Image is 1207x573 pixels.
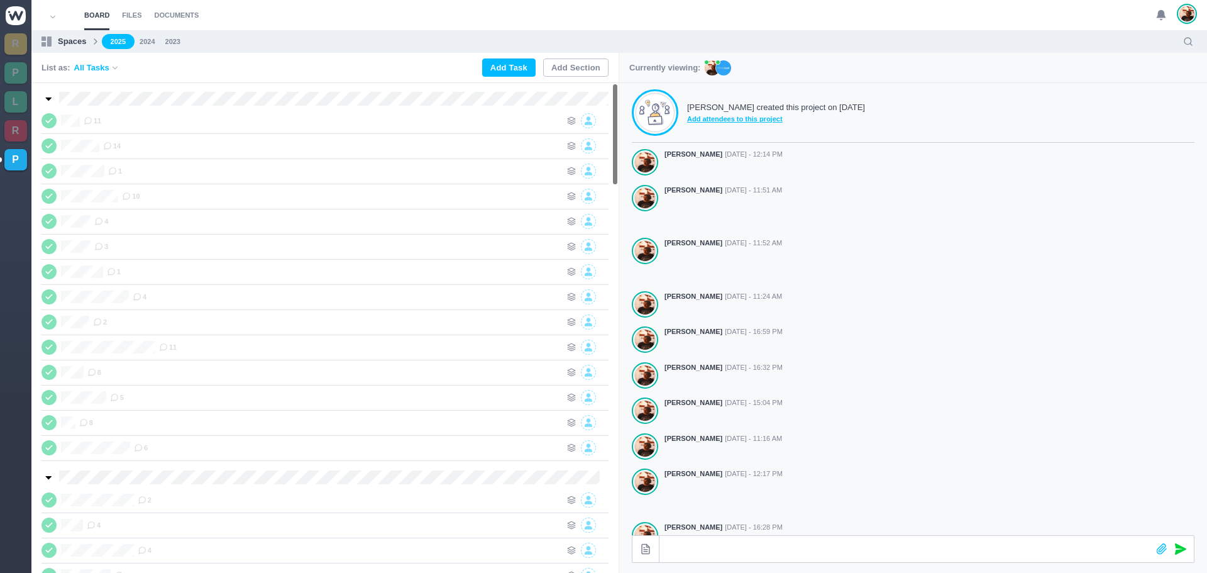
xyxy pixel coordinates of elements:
strong: [PERSON_NAME] [664,469,722,479]
span: [DATE] - 16:59 PM [725,326,783,337]
img: No messages [639,99,671,126]
span: 4 [87,520,101,530]
img: Antonio Lopes [635,436,655,457]
span: [DATE] - 11:24 AM [725,291,782,302]
span: 8 [87,367,101,377]
img: Antonio Lopes [635,187,655,209]
span: [DATE] - 11:52 AM [725,238,782,248]
strong: [PERSON_NAME] [664,149,722,160]
img: Antonio Lopes [1179,6,1194,22]
a: 2024 [140,36,155,47]
a: 2023 [165,36,180,47]
span: 10 [122,191,140,201]
img: Antonio Lopes [635,240,655,262]
a: 2025 [102,34,135,50]
span: 2 [138,495,152,505]
span: [DATE] - 12:17 PM [725,469,783,479]
span: All Tasks [74,62,109,74]
p: Currently viewing: [629,62,700,74]
span: 1 [108,166,122,176]
img: Antonio Lopes [635,400,655,421]
span: 11 [159,342,177,352]
span: 6 [134,443,148,453]
img: Antonio Lopes [635,152,655,173]
button: Add Task [482,58,536,77]
strong: [PERSON_NAME] [664,522,722,533]
span: 8 [79,418,93,428]
strong: [PERSON_NAME] [664,291,722,302]
img: winio [6,6,26,25]
span: 1 [107,267,121,277]
img: JT [716,60,731,75]
span: 4 [94,216,108,226]
span: 14 [103,141,121,151]
p: [PERSON_NAME] created this project on [DATE] [687,101,865,114]
span: 11 [84,116,101,126]
span: 4 [133,292,146,302]
img: Antonio Lopes [635,294,655,315]
img: AL [705,60,720,75]
a: R [4,33,27,55]
span: 5 [110,392,124,403]
span: [DATE] - 12:14 PM [725,149,783,160]
a: R [4,120,27,142]
strong: [PERSON_NAME] [664,238,722,248]
span: 2 [93,317,107,327]
span: [DATE] - 16:28 PM [725,522,783,533]
strong: [PERSON_NAME] [664,433,722,444]
span: 3 [94,242,108,252]
img: Antonio Lopes [635,329,655,350]
strong: [PERSON_NAME] [664,326,722,337]
a: L [4,91,27,113]
span: [DATE] - 11:51 AM [725,185,782,196]
span: [DATE] - 16:32 PM [725,362,783,373]
img: Antonio Lopes [635,471,655,492]
button: Add Section [543,58,609,77]
span: [DATE] - 11:16 AM [725,433,782,444]
a: P [4,62,27,84]
span: Add attendees to this project [687,114,865,125]
img: spaces [41,36,52,47]
span: 4 [138,545,152,555]
img: Antonio Lopes [635,365,655,386]
strong: [PERSON_NAME] [664,185,722,196]
strong: [PERSON_NAME] [664,398,722,408]
strong: [PERSON_NAME] [664,362,722,373]
p: Spaces [58,35,87,48]
span: [DATE] - 15:04 PM [725,398,783,408]
a: P [4,149,27,170]
div: List as: [41,62,119,74]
